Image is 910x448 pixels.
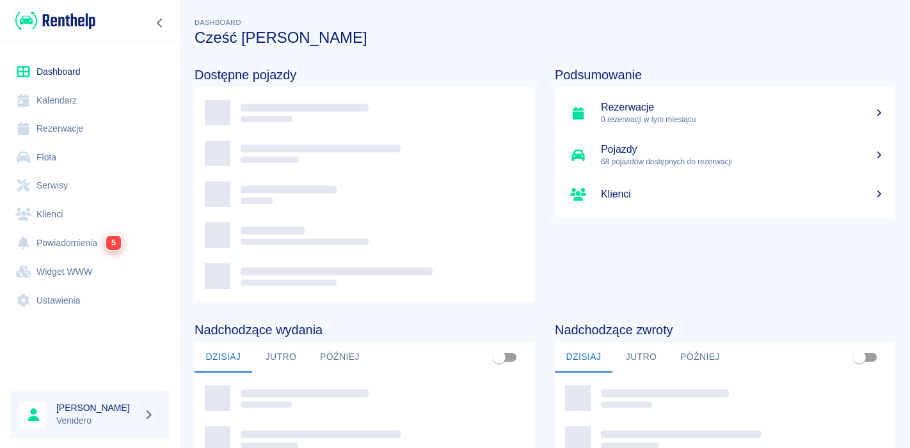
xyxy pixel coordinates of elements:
[106,235,121,250] span: 5
[847,345,872,369] span: Pokaż przypisane tylko do mnie
[195,29,895,47] h3: Cześć [PERSON_NAME]
[15,10,95,31] img: Renthelp logo
[555,176,895,212] a: Klienci
[601,101,884,114] h5: Rezerwacje
[10,171,170,200] a: Serwisy
[612,342,670,373] button: Jutro
[670,342,730,373] button: Później
[555,92,895,134] a: Rezerwacje0 rezerwacji w tym miesiącu
[195,342,252,373] button: Dzisiaj
[487,345,511,369] span: Pokaż przypisane tylko do mnie
[10,114,170,143] a: Rezerwacje
[10,58,170,86] a: Dashboard
[310,342,370,373] button: Później
[555,322,895,337] h4: Nadchodzące zwroty
[555,67,895,82] h4: Podsumowanie
[601,143,884,156] h5: Pojazdy
[10,86,170,115] a: Kalendarz
[56,414,138,428] p: Venidero
[195,19,241,26] span: Dashboard
[555,134,895,176] a: Pojazdy68 pojazdów dostępnych do rezerwacji
[195,67,534,82] h4: Dostępne pojazdy
[601,156,884,167] p: 68 pojazdów dostępnych do rezerwacji
[150,15,170,31] button: Zwiń nawigację
[601,114,884,125] p: 0 rezerwacji w tym miesiącu
[10,228,170,258] a: Powiadomienia5
[252,342,310,373] button: Jutro
[56,401,138,414] h6: [PERSON_NAME]
[555,342,612,373] button: Dzisiaj
[10,143,170,172] a: Flota
[195,322,534,337] h4: Nadchodzące wydania
[601,188,884,201] h5: Klienci
[10,286,170,315] a: Ustawienia
[10,258,170,286] a: Widget WWW
[10,10,95,31] a: Renthelp logo
[10,200,170,229] a: Klienci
